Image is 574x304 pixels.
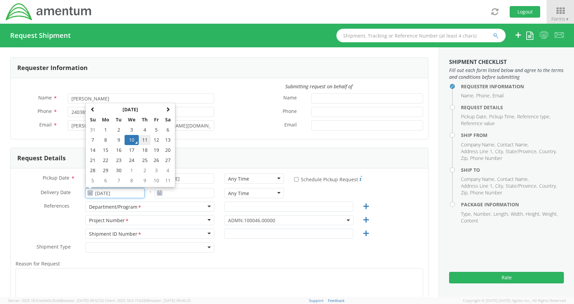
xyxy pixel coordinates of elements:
td: 27 [162,155,174,165]
td: 24 [125,155,139,165]
td: 14 [87,145,99,155]
td: 2 [139,165,151,176]
span: Client: 2025.18.0-71d3358 [105,298,191,303]
li: Country [539,183,557,189]
td: 10 [151,176,162,186]
td: 1 [125,165,139,176]
span: Email [39,121,52,128]
th: Su [87,115,99,125]
span: Phone [38,108,52,114]
td: 7 [113,176,125,186]
span: ADMN.100046.00000 [224,215,353,225]
li: State/Province [506,183,537,189]
td: 21 [87,155,99,165]
li: Name [461,92,474,99]
li: Content [461,217,478,224]
span: Copyright © [DATE]-[DATE] Agistix Inc., All Rights Reserved [463,298,566,303]
span: Email [284,121,297,129]
li: Type [461,211,472,217]
td: 28 [87,165,99,176]
span: Previous Month [90,107,95,112]
td: 30 [113,165,125,176]
li: Contact Name [497,176,529,183]
td: 6 [99,176,113,186]
button: Rate [449,272,564,283]
li: Address Line 1 [461,183,493,189]
li: Number [473,211,492,217]
td: 22 [99,155,113,165]
span: Next Month [165,107,170,112]
div: Project Number [89,217,129,224]
td: 4 [162,165,174,176]
a: Feedback [328,298,345,303]
li: Reference value [461,120,495,127]
td: 18 [139,145,151,155]
th: Mo [99,115,113,125]
td: 20 [162,145,174,155]
span: Delivery Date [41,189,71,197]
li: Phone Number [470,155,502,162]
div: Any Time [228,190,249,197]
input: Shipment, Tracking or Reference Number (at least 4 chars) [336,29,506,42]
span: Name [283,94,297,102]
td: 6 [162,125,174,135]
h4: Ship To [461,167,564,172]
h4: Request Details [461,105,564,110]
li: Pickup Time [489,113,515,120]
span: Reason for Request [16,260,60,267]
td: 12 [151,135,162,145]
h4: Request Shipment [10,32,71,39]
span: Shipment Type [37,243,71,251]
th: Fr [151,115,162,125]
span: ADMN.100046.00000 [228,217,350,224]
li: Email [492,92,504,99]
li: Zip [461,189,468,196]
li: Phone [476,92,491,99]
li: Length [493,211,509,217]
td: 13 [162,135,174,145]
h3: Request Details [17,155,66,162]
td: 11 [139,135,151,145]
span: Name [38,94,52,101]
span: References [44,203,69,209]
th: Select Month [99,104,162,115]
td: 26 [151,155,162,165]
li: Address Line 1 [461,148,493,155]
th: Sa [162,115,174,125]
h4: Package Information [461,202,564,207]
td: 29 [99,165,113,176]
div: Shipment ID Number [89,231,142,238]
td: 16 [113,145,125,155]
td: 3 [125,125,139,135]
td: 8 [125,176,139,186]
span: Phone [283,108,297,116]
td: 9 [113,135,125,145]
li: Phone Number [470,189,502,196]
td: 31 [87,125,99,135]
span: Pickup Date [43,174,69,181]
td: 10 [125,135,139,145]
li: Pickup Date [461,113,487,120]
h3: Requester Information [17,65,88,71]
h4: Requester Information [461,84,564,89]
td: 9 [139,176,151,186]
div: Department/Program [89,204,142,211]
th: Tu [113,115,125,125]
li: Company Name [461,176,495,183]
td: 2 [113,125,125,135]
li: Zip [461,155,468,162]
span: Server: 2025.18.0-bb0e0c2bd68 [8,298,104,303]
li: City [495,183,504,189]
li: Contact Name [497,141,529,148]
th: We [125,115,139,125]
li: Company Name [461,141,495,148]
td: 23 [113,155,125,165]
i: Submitting request on behalf of [285,83,352,90]
span: master, [DATE] 09:52:52 [63,298,104,303]
span: ▼ [565,16,569,22]
td: 4 [139,125,151,135]
button: Logout [510,6,540,18]
h3: Shipment Checklist [449,59,564,65]
td: 15 [99,145,113,155]
td: 7 [87,135,99,145]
